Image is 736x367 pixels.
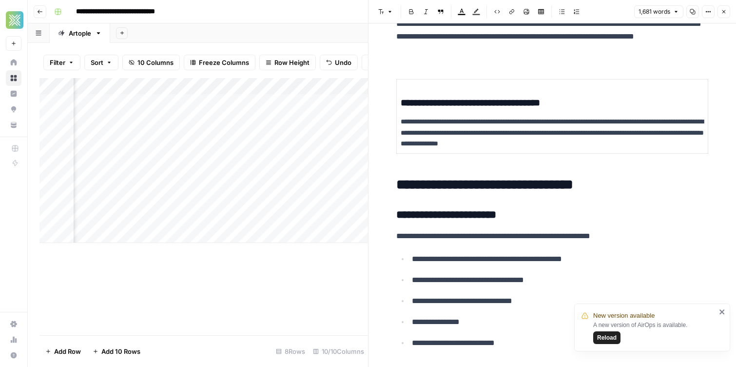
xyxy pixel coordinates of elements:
[272,344,309,359] div: 8 Rows
[320,55,358,70] button: Undo
[6,102,21,117] a: Opportunities
[91,58,103,67] span: Sort
[593,331,620,344] button: Reload
[309,344,368,359] div: 10/10 Columns
[101,347,140,356] span: Add 10 Rows
[6,86,21,102] a: Insights
[199,58,249,67] span: Freeze Columns
[84,55,118,70] button: Sort
[69,28,91,38] div: Artople
[122,55,180,70] button: 10 Columns
[50,58,65,67] span: Filter
[6,70,21,86] a: Browse
[87,344,146,359] button: Add 10 Rows
[6,332,21,347] a: Usage
[593,311,655,321] span: New version available
[335,58,351,67] span: Undo
[593,321,716,344] div: A new version of AirOps is available.
[6,55,21,70] a: Home
[184,55,255,70] button: Freeze Columns
[54,347,81,356] span: Add Row
[6,117,21,133] a: Your Data
[137,58,174,67] span: 10 Columns
[6,316,21,332] a: Settings
[39,344,87,359] button: Add Row
[43,55,80,70] button: Filter
[6,8,21,32] button: Workspace: Xponent21
[639,7,670,16] span: 1,681 words
[719,308,726,316] button: close
[6,11,23,29] img: Xponent21 Logo
[274,58,310,67] span: Row Height
[597,333,617,342] span: Reload
[259,55,316,70] button: Row Height
[634,5,683,18] button: 1,681 words
[6,347,21,363] button: Help + Support
[50,23,110,43] a: Artople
